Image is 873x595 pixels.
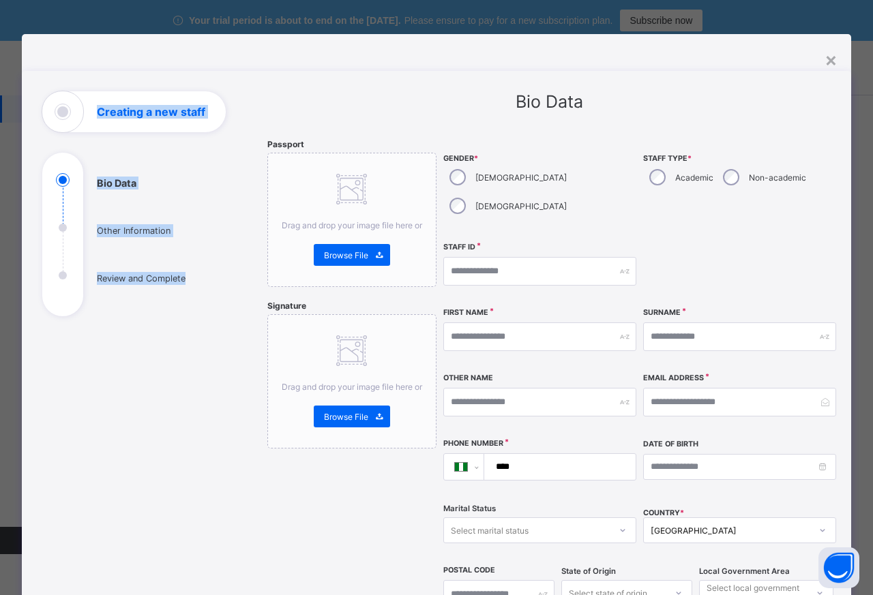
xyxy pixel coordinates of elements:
[643,154,836,163] span: Staff Type
[324,412,368,422] span: Browse File
[443,243,475,251] label: Staff ID
[749,172,806,183] label: Non-academic
[475,201,567,211] label: [DEMOGRAPHIC_DATA]
[675,172,713,183] label: Academic
[282,382,422,392] span: Drag and drop your image file here or
[516,91,583,112] span: Bio Data
[643,373,704,382] label: Email Address
[97,106,205,117] h1: Creating a new staff
[699,566,790,576] span: Local Government Area
[443,308,488,317] label: First Name
[561,566,616,576] span: State of Origin
[267,153,436,287] div: Drag and drop your image file here orBrowse File
[643,308,681,317] label: Surname
[267,139,304,149] span: Passport
[282,220,422,230] span: Drag and drop your image file here or
[643,508,684,517] span: COUNTRY
[324,250,368,260] span: Browse File
[267,314,436,448] div: Drag and drop your image file here orBrowse File
[643,440,698,448] label: Date of Birth
[443,154,636,163] span: Gender
[651,525,811,536] div: [GEOGRAPHIC_DATA]
[443,566,495,575] label: Postal Code
[443,373,493,382] label: Other Name
[475,172,567,183] label: [DEMOGRAPHIC_DATA]
[451,517,529,543] div: Select marital status
[443,504,496,513] span: Marital Status
[825,48,838,71] div: ×
[818,547,859,588] button: Open asap
[267,301,306,311] span: Signature
[443,439,503,448] label: Phone Number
